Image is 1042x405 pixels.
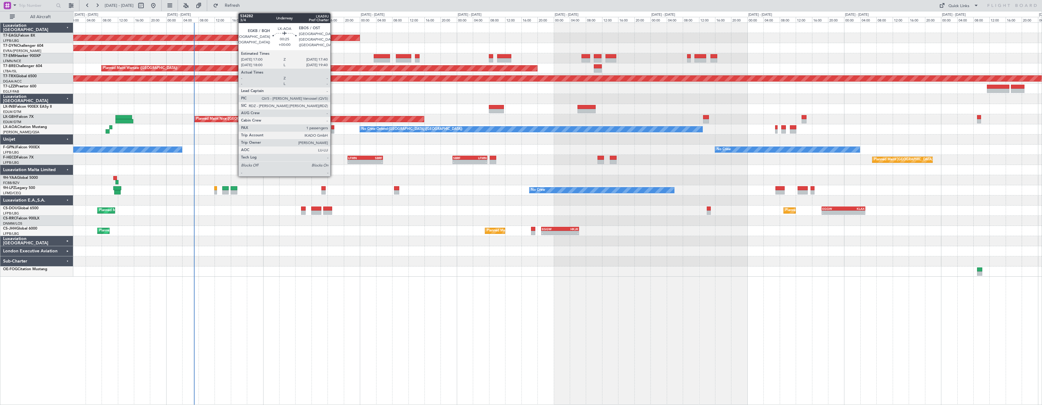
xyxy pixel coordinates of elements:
[683,17,699,22] div: 08:00
[3,267,18,271] span: OE-FOG
[634,17,650,22] div: 20:00
[328,17,344,22] div: 16:00
[650,17,666,22] div: 00:00
[3,54,15,58] span: T7-EMI
[651,12,675,18] div: [DATE] - [DATE]
[3,156,34,159] a: F-HECDFalcon 7X
[3,217,16,220] span: CS-RRC
[560,231,578,235] div: -
[3,227,37,231] a: CS-JHHGlobal 6000
[167,12,191,18] div: [DATE] - [DATE]
[822,207,843,211] div: EGGW
[941,17,957,22] div: 00:00
[3,146,40,149] a: F-GPNJFalcon 900EX
[893,17,909,22] div: 12:00
[542,231,560,235] div: -
[3,160,19,165] a: LFPB/LBG
[7,12,67,22] button: All Aircraft
[3,34,18,38] span: T7-EAGL
[453,156,470,160] div: SBRF
[3,217,39,220] a: CS-RRCFalcon 900LX
[215,17,231,22] div: 12:00
[542,227,560,231] div: EGGW
[796,17,812,22] div: 12:00
[3,211,19,216] a: LFPB/LBG
[348,160,365,164] div: -
[86,17,102,22] div: 04:00
[196,114,265,124] div: Planned Maint Nice ([GEOGRAPHIC_DATA])
[247,17,263,22] div: 20:00
[843,207,865,211] div: KLAX
[3,181,19,185] a: FCBB/BZV
[554,17,570,22] div: 00:00
[843,211,865,215] div: -
[3,64,16,68] span: T7-BRE
[3,186,35,190] a: 9H-LPZLegacy 500
[99,206,196,215] div: Planned Maint [GEOGRAPHIC_DATA] ([GEOGRAPHIC_DATA])
[989,17,1005,22] div: 12:00
[3,38,19,43] a: LFPB/LBG
[3,176,38,180] a: 9H-YAAGlobal 5000
[780,17,796,22] div: 08:00
[470,160,487,164] div: -
[74,12,98,18] div: [DATE] - [DATE]
[586,17,602,22] div: 08:00
[3,49,41,53] a: EVRA/[PERSON_NAME]
[3,186,15,190] span: 9H-LPZ
[3,89,19,94] a: EGLF/FAB
[1022,17,1038,22] div: 20:00
[925,17,941,22] div: 20:00
[602,17,618,22] div: 12:00
[874,155,971,164] div: Planned Maint [GEOGRAPHIC_DATA] ([GEOGRAPHIC_DATA])
[3,130,39,134] a: [PERSON_NAME]/QSA
[3,191,21,195] a: LFMD/CEQ
[3,44,43,48] a: T7-DYNChallenger 604
[3,110,21,114] a: EDLW/DTM
[531,186,545,195] div: No Crew
[3,34,35,38] a: T7-EAGLFalcon 8X
[263,17,279,22] div: 00:00
[3,54,41,58] a: T7-EMIHawker 900XP
[973,17,989,22] div: 08:00
[555,12,578,18] div: [DATE] - [DATE]
[199,17,215,22] div: 08:00
[812,17,828,22] div: 16:00
[361,12,384,18] div: [DATE] - [DATE]
[3,231,19,236] a: LFPB/LBG
[3,44,17,48] span: T7-DYN
[860,17,876,22] div: 04:00
[487,226,584,235] div: Planned Maint [GEOGRAPHIC_DATA] ([GEOGRAPHIC_DATA])
[936,1,982,10] button: Quick Links
[3,74,16,78] span: T7-TRX
[3,115,17,119] span: LX-GBH
[99,226,196,235] div: Planned Maint [GEOGRAPHIC_DATA] ([GEOGRAPHIC_DATA])
[748,12,772,18] div: [DATE] - [DATE]
[376,17,392,22] div: 04:00
[150,17,166,22] div: 20:00
[822,211,843,215] div: -
[3,115,34,119] a: LX-GBHFalcon 7X
[361,125,462,134] div: No Crew Ostend-[GEOGRAPHIC_DATA] ([GEOGRAPHIC_DATA])
[453,160,470,164] div: -
[747,17,763,22] div: 00:00
[231,17,247,22] div: 16:00
[365,160,382,164] div: -
[392,17,408,22] div: 08:00
[118,17,134,22] div: 12:00
[441,17,457,22] div: 20:00
[717,145,731,154] div: No Crew
[3,150,19,155] a: LFPB/LBG
[763,17,779,22] div: 04:00
[312,17,328,22] div: 12:00
[3,207,18,210] span: CS-DOU
[3,59,21,63] a: LFMN/NCE
[560,227,578,231] div: HKJK
[264,12,288,18] div: [DATE] - [DATE]
[3,105,15,109] span: LX-INB
[521,17,537,22] div: 16:00
[844,17,860,22] div: 00:00
[3,146,16,149] span: F-GPNJ
[134,17,150,22] div: 16:00
[699,17,715,22] div: 12:00
[365,156,382,160] div: SBRF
